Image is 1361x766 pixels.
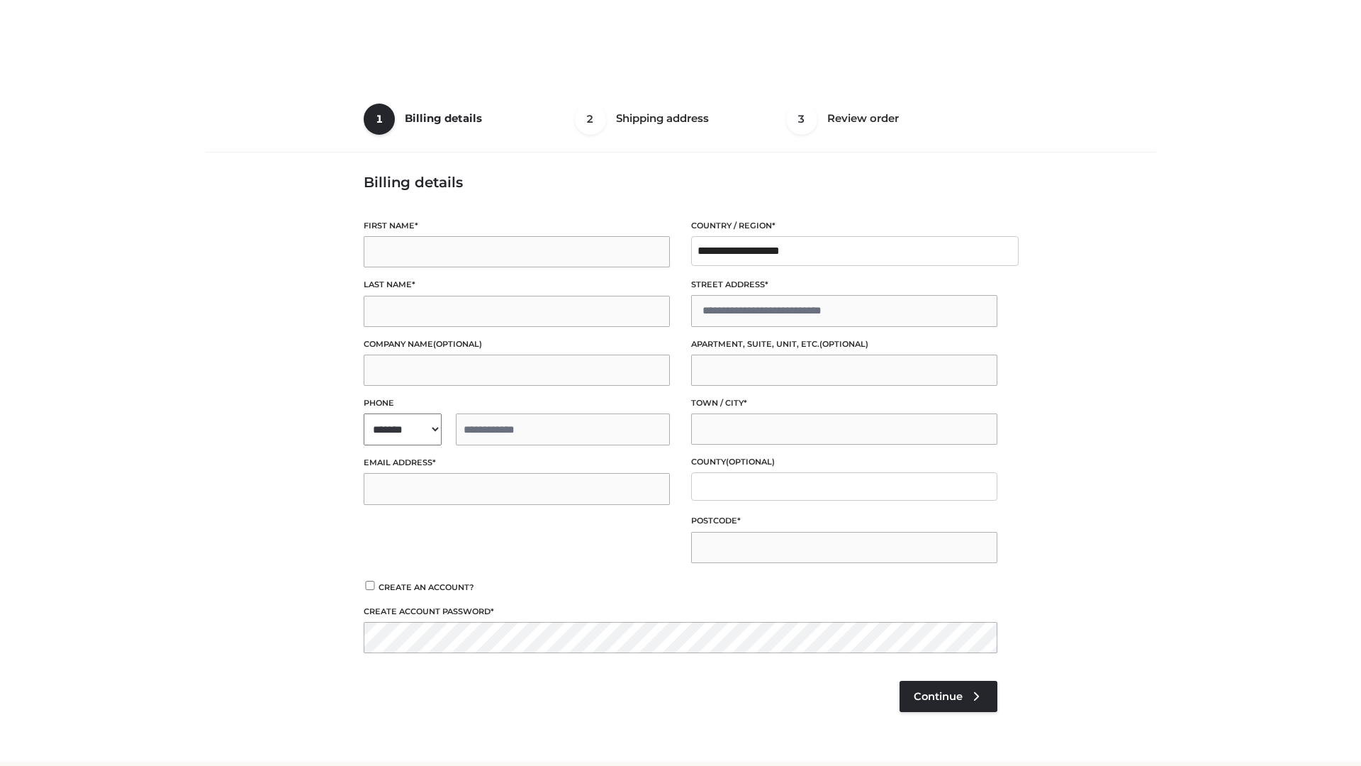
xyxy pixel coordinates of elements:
label: Country / Region [691,219,997,233]
label: Create account password [364,605,997,618]
a: Continue [900,681,997,712]
span: 2 [575,104,606,135]
span: (optional) [433,339,482,349]
label: County [691,455,997,469]
span: Continue [914,690,963,703]
label: Phone [364,396,670,410]
label: Company name [364,338,670,351]
span: Review order [827,111,899,125]
label: First name [364,219,670,233]
span: (optional) [726,457,775,467]
span: Billing details [405,111,482,125]
label: Town / City [691,396,997,410]
input: Create an account? [364,581,376,590]
label: Email address [364,456,670,470]
label: Apartment, suite, unit, etc. [691,338,997,351]
span: Shipping address [616,111,709,125]
span: Create an account? [379,582,474,592]
label: Last name [364,278,670,292]
span: 3 [786,104,817,135]
h3: Billing details [364,174,997,191]
label: Postcode [691,514,997,528]
span: 1 [364,104,395,135]
label: Street address [691,278,997,292]
span: (optional) [819,339,868,349]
